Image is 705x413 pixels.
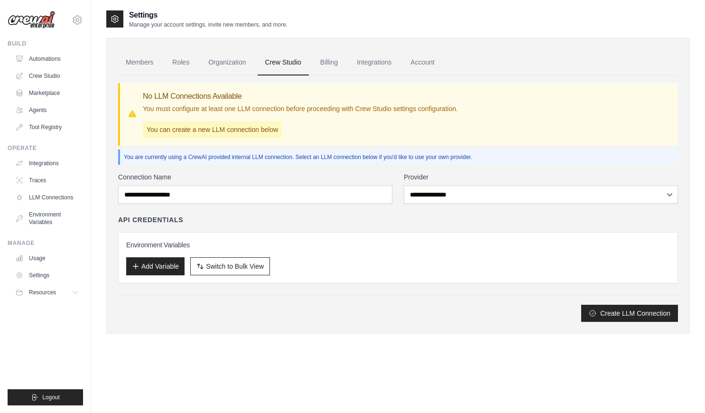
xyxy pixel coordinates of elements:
a: Roles [165,50,197,75]
span: Logout [42,394,60,401]
button: Create LLM Connection [581,305,678,322]
a: Account [403,50,442,75]
h4: API Credentials [118,215,183,225]
a: Traces [11,173,83,188]
span: Resources [29,289,56,296]
a: LLM Connections [11,190,83,205]
h3: Environment Variables [126,240,670,250]
h3: No LLM Connections Available [143,91,458,102]
div: Manage [8,239,83,247]
div: Build [8,40,83,47]
a: Billing [313,50,345,75]
label: Connection Name [118,172,392,182]
a: Agents [11,103,83,118]
a: Crew Studio [11,68,83,84]
p: You must configure at least one LLM connection before proceeding with Crew Studio settings config... [143,104,458,113]
button: Logout [8,389,83,405]
button: Switch to Bulk View [190,257,270,275]
p: Manage your account settings, invite new members, and more. [129,21,288,28]
a: Automations [11,51,83,66]
p: You can create a new LLM connection below [143,121,282,138]
a: Integrations [11,156,83,171]
a: Environment Variables [11,207,83,230]
a: Members [118,50,161,75]
span: Switch to Bulk View [206,262,264,271]
a: Organization [201,50,253,75]
a: Marketplace [11,85,83,101]
img: Logo [8,11,55,29]
p: You are currently using a CrewAI provided internal LLM connection. Select an LLM connection below... [124,153,674,161]
a: Tool Registry [11,120,83,135]
button: Add Variable [126,257,185,275]
a: Integrations [349,50,399,75]
label: Provider [404,172,678,182]
a: Usage [11,251,83,266]
a: Crew Studio [258,50,309,75]
div: Operate [8,144,83,152]
button: Resources [11,285,83,300]
h2: Settings [129,9,288,21]
a: Settings [11,268,83,283]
